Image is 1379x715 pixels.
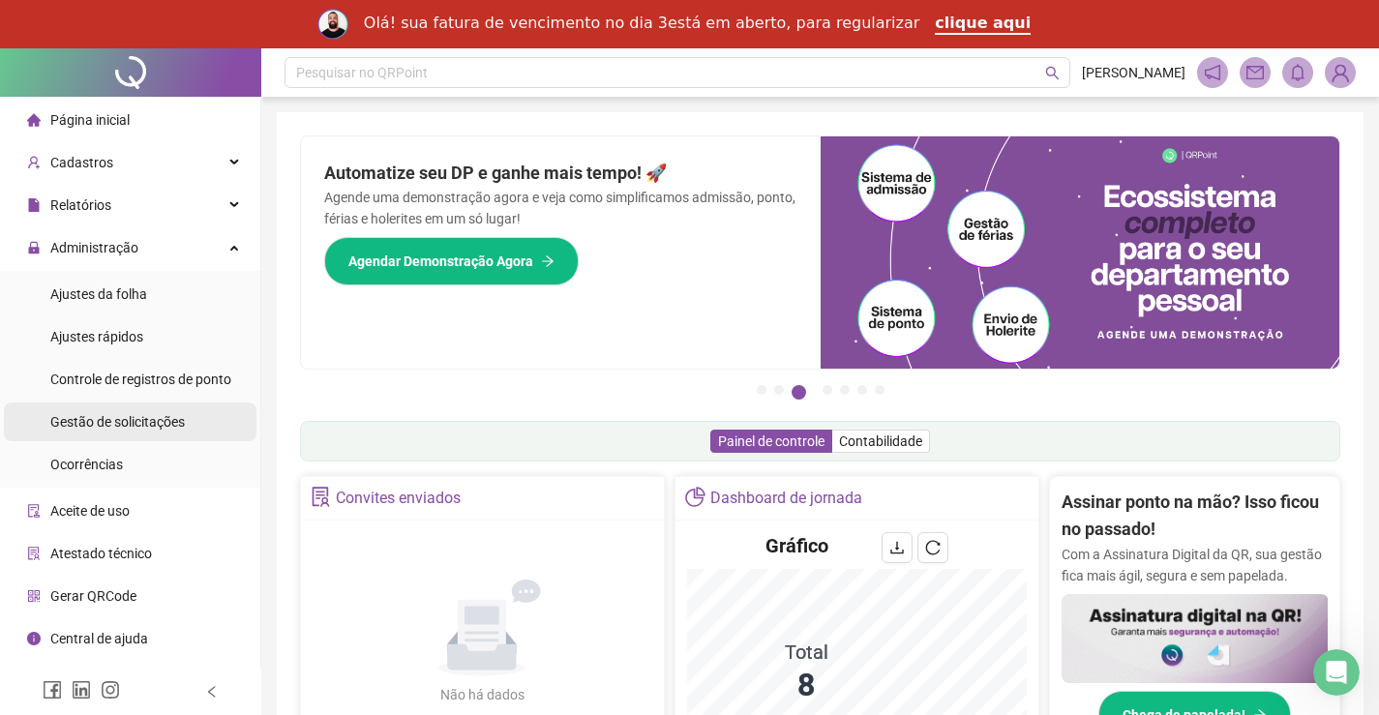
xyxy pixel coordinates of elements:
[50,457,123,472] span: Ocorrências
[757,385,766,395] button: 1
[101,680,120,700] span: instagram
[821,136,1340,369] img: banner%2Fd57e337e-a0d3-4837-9615-f134fc33a8e6.png
[50,372,231,387] span: Controle de registros de ponto
[27,156,41,169] span: user-add
[205,685,219,699] span: left
[774,385,784,395] button: 2
[27,547,41,560] span: solution
[1326,58,1355,87] img: 90793
[27,504,41,518] span: audit
[317,9,348,40] img: Profile image for Rodolfo
[393,684,571,705] div: Não há dados
[718,433,824,449] span: Painel de controle
[27,632,41,645] span: info-circle
[348,251,533,272] span: Agendar Demonstração Agora
[27,113,41,127] span: home
[50,286,147,302] span: Ajustes da folha
[925,540,941,555] span: reload
[50,588,136,604] span: Gerar QRCode
[43,680,62,700] span: facebook
[50,414,185,430] span: Gestão de solicitações
[823,385,832,395] button: 4
[1062,594,1329,683] img: banner%2F02c71560-61a6-44d4-94b9-c8ab97240462.png
[336,482,461,515] div: Convites enviados
[50,197,111,213] span: Relatórios
[50,329,143,344] span: Ajustes rápidos
[1246,64,1264,81] span: mail
[765,532,828,559] h4: Gráfico
[27,589,41,603] span: qrcode
[50,631,148,646] span: Central de ajuda
[311,487,331,507] span: solution
[541,254,555,268] span: arrow-right
[324,237,579,285] button: Agendar Demonstração Agora
[1289,64,1306,81] span: bell
[72,680,91,700] span: linkedin
[364,14,920,33] div: Olá! sua fatura de vencimento no dia 3está em aberto, para regularizar
[857,385,867,395] button: 6
[27,241,41,254] span: lock
[50,112,130,128] span: Página inicial
[1313,649,1360,696] iframe: Intercom live chat
[1062,544,1329,586] p: Com a Assinatura Digital da QR, sua gestão fica mais ágil, segura e sem papelada.
[50,240,138,255] span: Administração
[840,385,850,395] button: 5
[27,198,41,212] span: file
[1062,489,1329,544] h2: Assinar ponto na mão? Isso ficou no passado!
[50,546,152,561] span: Atestado técnico
[50,503,130,519] span: Aceite de uso
[839,433,922,449] span: Contabilidade
[710,482,862,515] div: Dashboard de jornada
[935,14,1031,35] a: clique aqui
[685,487,705,507] span: pie-chart
[324,187,797,229] p: Agende uma demonstração agora e veja como simplificamos admissão, ponto, férias e holerites em um...
[792,385,806,400] button: 3
[875,385,884,395] button: 7
[50,155,113,170] span: Cadastros
[1204,64,1221,81] span: notification
[889,540,905,555] span: download
[1045,66,1060,80] span: search
[1082,62,1185,83] span: [PERSON_NAME]
[324,160,797,187] h2: Automatize seu DP e ganhe mais tempo! 🚀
